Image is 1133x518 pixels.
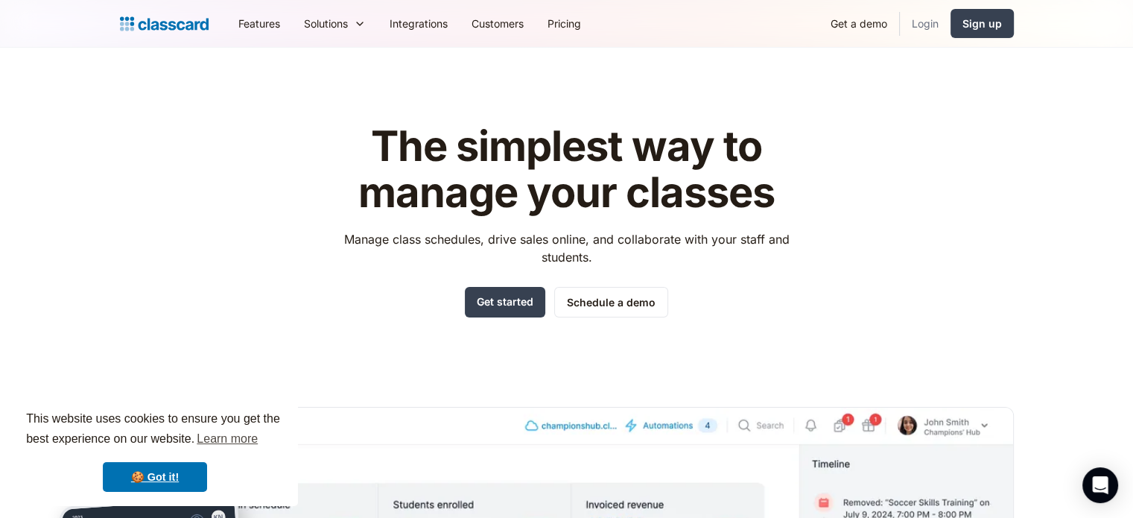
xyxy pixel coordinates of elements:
[900,7,950,40] a: Login
[12,396,298,506] div: cookieconsent
[103,462,207,492] a: dismiss cookie message
[962,16,1002,31] div: Sign up
[378,7,460,40] a: Integrations
[304,16,348,31] div: Solutions
[226,7,292,40] a: Features
[292,7,378,40] div: Solutions
[26,410,284,450] span: This website uses cookies to ensure you get the best experience on our website.
[554,287,668,318] a: Schedule a demo
[819,7,899,40] a: Get a demo
[194,428,260,450] a: learn more about cookies
[465,287,545,318] a: Get started
[536,7,593,40] a: Pricing
[120,13,209,34] a: home
[1082,467,1118,503] div: Open Intercom Messenger
[330,124,803,215] h1: The simplest way to manage your classes
[330,230,803,266] p: Manage class schedules, drive sales online, and collaborate with your staff and students.
[950,9,1014,38] a: Sign up
[460,7,536,40] a: Customers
